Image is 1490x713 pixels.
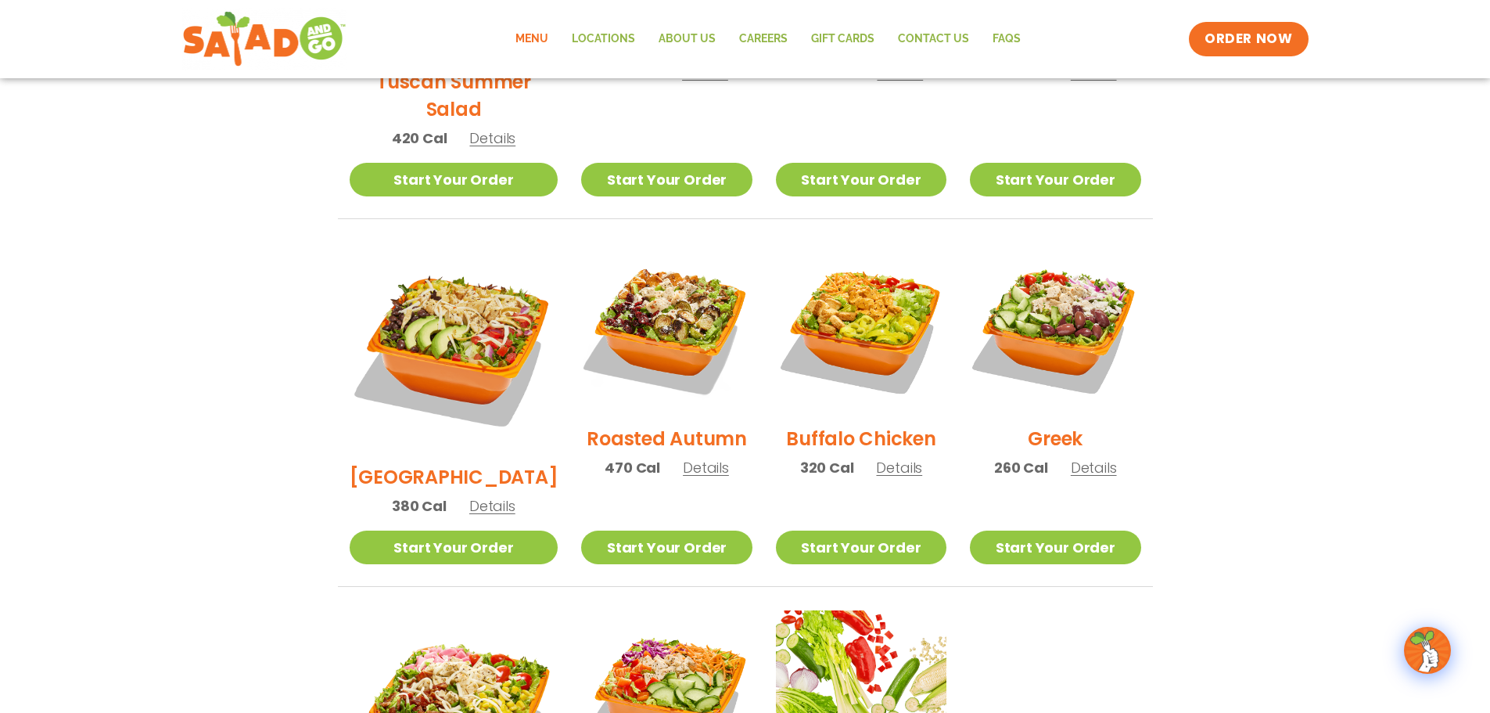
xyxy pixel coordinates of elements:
[581,243,752,413] img: Product photo for Roasted Autumn Salad
[392,495,447,517] span: 380 Cal
[581,163,752,196] a: Start Your Order
[727,21,799,57] a: Careers
[350,463,558,491] h2: [GEOGRAPHIC_DATA]
[981,21,1032,57] a: FAQs
[876,458,922,477] span: Details
[469,496,515,516] span: Details
[970,243,1140,413] img: Product photo for Greek Salad
[1189,22,1308,56] a: ORDER NOW
[800,457,854,478] span: 320 Cal
[469,128,515,148] span: Details
[776,163,946,196] a: Start Your Order
[350,243,558,452] img: Product photo for BBQ Ranch Salad
[683,458,729,477] span: Details
[1406,628,1449,672] img: wpChatIcon
[776,531,946,564] a: Start Your Order
[647,21,727,57] a: About Us
[581,531,752,564] a: Start Your Order
[970,531,1140,564] a: Start Your Order
[799,21,886,57] a: GIFT CARDS
[1028,425,1082,452] h2: Greek
[786,425,935,452] h2: Buffalo Chicken
[504,21,560,57] a: Menu
[350,163,558,196] a: Start Your Order
[605,457,660,478] span: 470 Cal
[587,425,747,452] h2: Roasted Autumn
[970,163,1140,196] a: Start Your Order
[1205,30,1292,49] span: ORDER NOW
[392,128,447,149] span: 420 Cal
[994,457,1048,478] span: 260 Cal
[182,8,347,70] img: new-SAG-logo-768×292
[504,21,1032,57] nav: Menu
[1071,458,1117,477] span: Details
[560,21,647,57] a: Locations
[886,21,981,57] a: Contact Us
[350,68,558,123] h2: Tuscan Summer Salad
[776,243,946,413] img: Product photo for Buffalo Chicken Salad
[350,531,558,564] a: Start Your Order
